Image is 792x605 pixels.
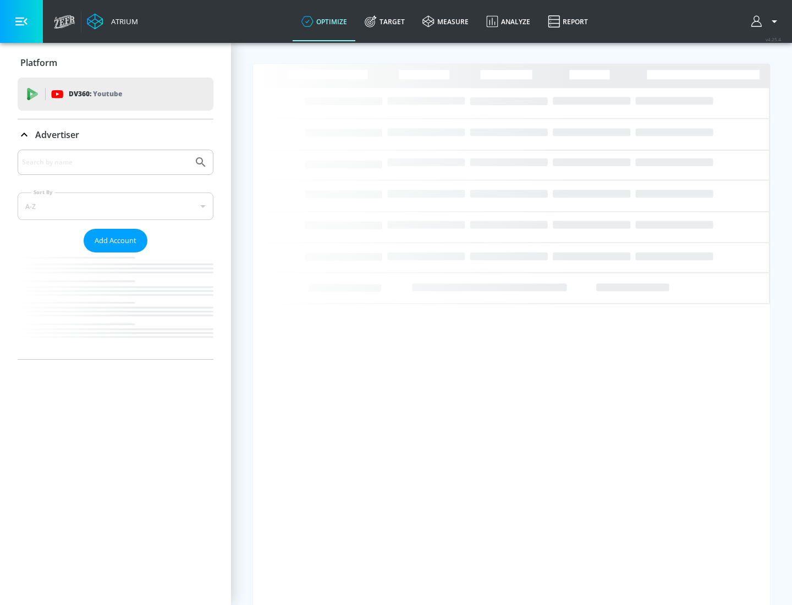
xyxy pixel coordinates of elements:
[95,234,136,247] span: Add Account
[18,119,213,150] div: Advertiser
[539,2,597,41] a: Report
[69,88,122,100] p: DV360:
[20,57,57,69] p: Platform
[18,78,213,111] div: DV360: Youtube
[18,252,213,359] nav: list of Advertiser
[293,2,356,41] a: optimize
[414,2,477,41] a: measure
[766,36,781,42] span: v 4.25.4
[93,88,122,100] p: Youtube
[18,193,213,220] div: A-Z
[31,189,55,196] label: Sort By
[87,13,138,30] a: Atrium
[107,16,138,26] div: Atrium
[18,47,213,78] div: Platform
[35,129,79,141] p: Advertiser
[84,229,147,252] button: Add Account
[477,2,539,41] a: Analyze
[18,150,213,359] div: Advertiser
[356,2,414,41] a: Target
[22,155,189,169] input: Search by name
